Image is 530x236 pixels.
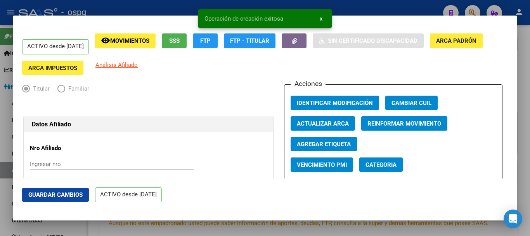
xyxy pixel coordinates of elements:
[504,210,522,228] div: Open Intercom Messenger
[32,120,265,129] h1: Datos Afiliado
[193,33,218,48] button: FTP
[297,100,373,107] span: Identificar Modificación
[313,33,424,48] button: Sin Certificado Discapacidad
[200,38,211,45] span: FTP
[430,33,483,48] button: ARCA Padrón
[30,144,101,153] p: Nro Afiliado
[101,36,110,45] mat-icon: remove_red_eye
[297,120,349,127] span: Actualizar ARCA
[65,84,89,93] span: Familiar
[291,79,326,89] h3: Acciones
[291,116,355,131] button: Actualizar ARCA
[95,33,156,48] button: Movimientos
[359,157,403,172] button: Categoria
[297,141,351,148] span: Agregar Etiqueta
[291,96,379,110] button: Identificar Modificación
[297,161,347,168] span: Vencimiento PMI
[204,15,283,23] span: Operación de creación exitosa
[162,33,187,48] button: SSS
[30,84,50,93] span: Titular
[22,61,83,75] button: ARCA Impuestos
[365,161,397,168] span: Categoria
[436,38,476,45] span: ARCA Padrón
[22,188,89,202] button: Guardar Cambios
[328,38,417,45] span: Sin Certificado Discapacidad
[224,33,275,48] button: FTP - Titular
[110,38,149,45] span: Movimientos
[22,39,89,54] p: ACTIVO desde [DATE]
[95,61,138,68] span: Análisis Afiliado
[291,137,357,151] button: Agregar Etiqueta
[28,191,83,198] span: Guardar Cambios
[22,87,97,94] mat-radio-group: Elija una opción
[313,12,329,26] button: x
[361,116,447,131] button: Reinformar Movimiento
[28,65,77,72] span: ARCA Impuestos
[95,187,162,203] p: ACTIVO desde [DATE]
[230,38,269,45] span: FTP - Titular
[320,15,322,22] span: x
[169,38,180,45] span: SSS
[385,96,438,110] button: Cambiar CUIL
[291,157,353,172] button: Vencimiento PMI
[391,100,431,107] span: Cambiar CUIL
[367,120,441,127] span: Reinformar Movimiento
